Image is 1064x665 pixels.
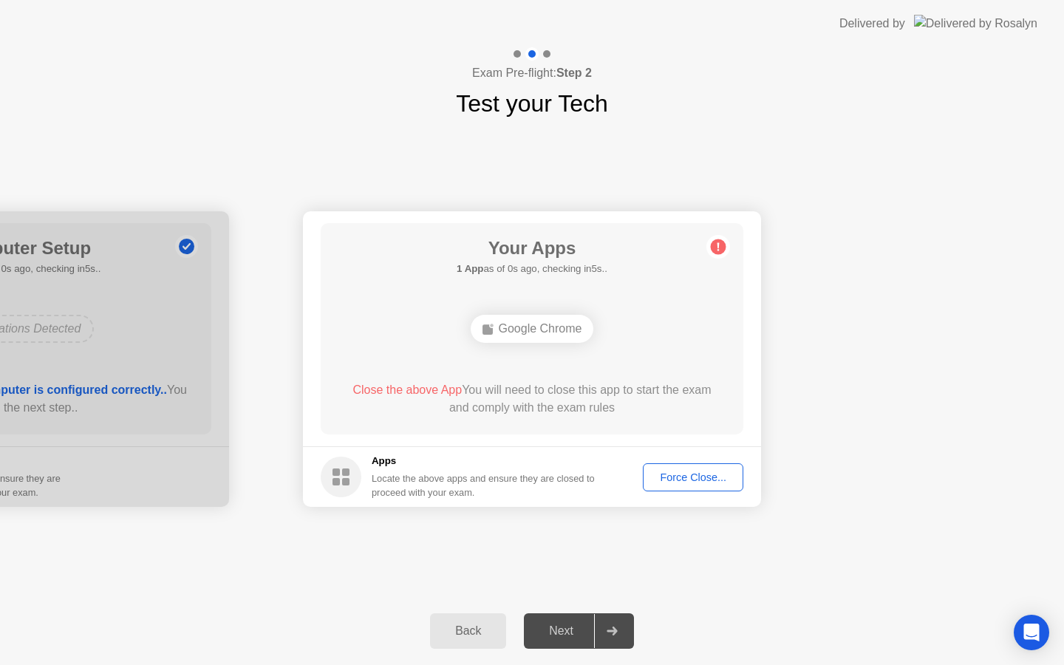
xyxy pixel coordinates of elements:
[434,624,502,638] div: Back
[457,263,483,274] b: 1 App
[471,315,594,343] div: Google Chrome
[372,454,596,468] h5: Apps
[352,383,462,396] span: Close the above App
[643,463,743,491] button: Force Close...
[456,86,608,121] h1: Test your Tech
[839,15,905,33] div: Delivered by
[457,262,607,276] h5: as of 0s ago, checking in5s..
[472,64,592,82] h4: Exam Pre-flight:
[648,471,738,483] div: Force Close...
[524,613,634,649] button: Next
[372,471,596,499] div: Locate the above apps and ensure they are closed to proceed with your exam.
[914,15,1037,32] img: Delivered by Rosalyn
[1014,615,1049,650] div: Open Intercom Messenger
[457,235,607,262] h1: Your Apps
[528,624,594,638] div: Next
[342,381,723,417] div: You will need to close this app to start the exam and comply with the exam rules
[556,66,592,79] b: Step 2
[430,613,506,649] button: Back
